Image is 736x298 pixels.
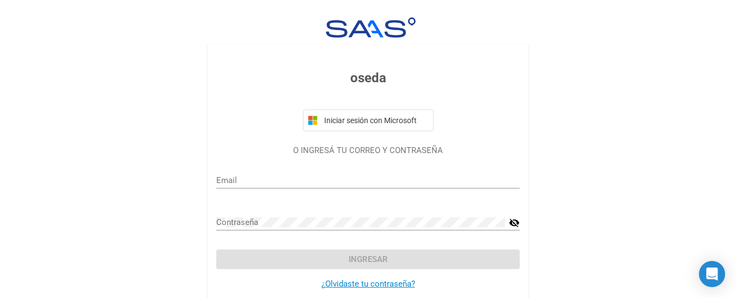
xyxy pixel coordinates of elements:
button: Ingresar [216,250,520,269]
p: O INGRESÁ TU CORREO Y CONTRASEÑA [216,144,520,157]
span: Iniciar sesión con Microsoft [322,116,429,125]
div: Open Intercom Messenger [699,261,725,287]
button: Iniciar sesión con Microsoft [303,110,434,131]
mat-icon: visibility_off [509,216,520,229]
h3: oseda [216,68,520,88]
a: ¿Olvidaste tu contraseña? [321,279,415,289]
span: Ingresar [349,254,388,264]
